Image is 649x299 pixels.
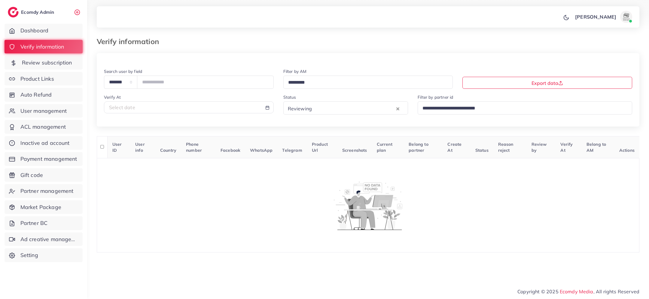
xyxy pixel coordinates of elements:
[560,289,593,295] a: Ecomdy Media
[575,13,616,20] p: [PERSON_NAME]
[104,68,142,74] label: Search user by field
[312,142,328,153] span: Product Url
[593,288,639,295] span: , All rights Reserved
[5,200,83,214] a: Market Package
[22,59,72,67] span: Review subscription
[104,94,121,100] label: Verify At
[5,56,83,70] a: Review subscription
[5,136,83,150] a: Inactive ad account
[396,105,399,112] button: Clear Selected
[418,101,632,114] div: Search for option
[5,120,83,134] a: ACL management
[97,37,164,46] h3: Verify information
[283,76,453,88] div: Search for option
[283,101,408,114] div: Search for option
[160,148,176,153] span: Country
[20,171,43,179] span: Gift code
[20,251,38,259] span: Setting
[283,68,307,74] label: Filter by AM
[8,7,56,17] a: logoEcomdy Admin
[5,24,83,37] a: Dashboard
[20,123,66,131] span: ACL management
[342,148,367,153] span: Screenshots
[587,142,606,153] span: Belong to AM
[20,203,61,211] span: Market Package
[462,77,632,89] button: Export data
[250,148,273,153] span: WhatsApp
[20,187,74,195] span: Partner management
[283,94,296,100] label: Status
[287,104,313,113] span: Reviewing
[20,219,48,227] span: Partner BC
[5,248,83,262] a: Setting
[532,142,547,153] span: Review by
[20,107,67,115] span: User management
[20,155,77,163] span: Payment management
[377,142,392,153] span: Current plan
[560,142,573,153] span: Verify At
[286,78,445,87] input: Search for option
[5,216,83,230] a: Partner BC
[532,80,563,86] span: Export data
[619,148,635,153] span: Actions
[5,104,83,118] a: User management
[314,104,395,113] input: Search for option
[447,142,462,153] span: Create At
[517,288,639,295] span: Copyright © 2025
[20,139,70,147] span: Inactive ad account
[221,148,240,153] span: Facebook
[620,11,632,23] img: avatar
[334,181,402,230] img: No account
[20,235,78,243] span: Ad creative management
[5,88,83,102] a: Auto Refund
[135,142,145,153] span: User info
[498,142,513,153] span: Reason reject
[5,168,83,182] a: Gift code
[5,152,83,166] a: Payment management
[572,11,635,23] a: [PERSON_NAME]avatar
[5,184,83,198] a: Partner management
[21,9,56,15] h2: Ecomdy Admin
[5,40,83,54] a: Verify information
[420,104,624,113] input: Search for option
[20,27,48,34] span: Dashboard
[20,75,54,83] span: Product Links
[112,142,122,153] span: User ID
[5,72,83,86] a: Product Links
[282,148,302,153] span: Telegram
[409,142,428,153] span: Belong to partner
[109,104,135,110] span: Select date
[475,148,489,153] span: Status
[20,91,52,99] span: Auto Refund
[8,7,19,17] img: logo
[186,142,202,153] span: Phone number
[20,43,64,51] span: Verify information
[5,232,83,246] a: Ad creative management
[418,94,453,100] label: Filter by partner id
